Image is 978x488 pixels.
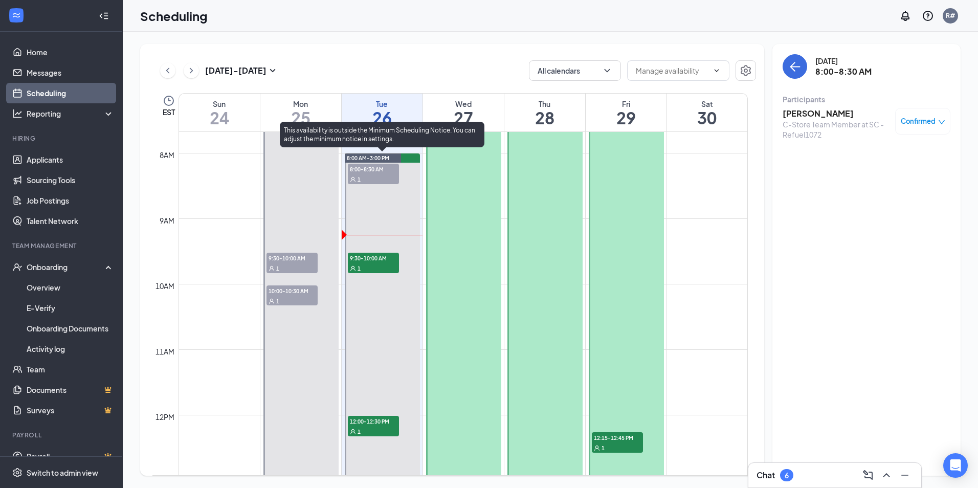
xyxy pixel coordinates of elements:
[163,95,175,107] svg: Clock
[594,445,600,451] svg: User
[27,318,114,339] a: Onboarding Documents
[186,64,196,77] svg: ChevronRight
[27,62,114,83] a: Messages
[348,416,399,426] span: 12:00-12:30 PM
[899,10,912,22] svg: Notifications
[783,94,950,104] div: Participants
[12,468,23,478] svg: Settings
[27,211,114,231] a: Talent Network
[783,119,890,140] div: C-Store Team Member at SC - Refuel1072
[260,109,341,126] h1: 25
[276,298,279,305] span: 1
[280,122,484,147] div: This availability is outside the Minimum Scheduling Notice. You can adjust the minimum notice in ...
[269,298,275,304] svg: User
[27,190,114,211] a: Job Postings
[423,94,504,131] a: August 27, 2025
[783,108,890,119] h3: [PERSON_NAME]
[899,469,911,481] svg: Minimize
[12,108,23,119] svg: Analysis
[789,60,801,73] svg: ArrowLeft
[860,467,876,483] button: ComposeMessage
[27,262,105,272] div: Onboarding
[636,65,708,76] input: Manage availability
[260,99,341,109] div: Mon
[504,109,585,126] h1: 28
[736,60,756,81] button: Settings
[27,400,114,420] a: SurveysCrown
[12,241,112,250] div: Team Management
[862,469,874,481] svg: ComposeMessage
[27,446,114,467] a: PayrollCrown
[27,359,114,380] a: Team
[348,164,399,174] span: 8:00-8:30 AM
[12,262,23,272] svg: UserCheck
[757,470,775,481] h3: Chat
[158,215,176,226] div: 9am
[179,99,260,109] div: Sun
[358,176,361,183] span: 1
[880,469,893,481] svg: ChevronUp
[350,265,356,272] svg: User
[163,64,173,77] svg: ChevronLeft
[815,66,872,77] h3: 8:00-8:30 AM
[160,63,175,78] button: ChevronLeft
[667,94,748,131] a: August 30, 2025
[99,11,109,21] svg: Collapse
[938,119,945,126] span: down
[586,94,666,131] a: August 29, 2025
[667,99,748,109] div: Sat
[179,94,260,131] a: August 24, 2025
[740,64,752,77] svg: Settings
[667,109,748,126] h1: 30
[901,116,936,126] span: Confirmed
[266,253,318,263] span: 9:30-10:00 AM
[504,94,585,131] a: August 28, 2025
[602,445,605,452] span: 1
[153,411,176,423] div: 12pm
[922,10,934,22] svg: QuestionInfo
[260,94,341,131] a: August 25, 2025
[713,66,721,75] svg: ChevronDown
[946,11,955,20] div: R#
[342,94,423,131] a: August 26, 2025
[27,108,115,119] div: Reporting
[276,265,279,272] span: 1
[12,431,112,439] div: Payroll
[158,149,176,161] div: 8am
[205,65,266,76] h3: [DATE] - [DATE]
[785,471,789,480] div: 6
[815,56,872,66] div: [DATE]
[140,7,208,25] h1: Scheduling
[878,467,895,483] button: ChevronUp
[423,99,504,109] div: Wed
[27,468,98,478] div: Switch to admin view
[350,429,356,435] svg: User
[27,170,114,190] a: Sourcing Tools
[342,99,423,109] div: Tue
[163,107,175,117] span: EST
[350,176,356,183] svg: User
[342,109,423,126] h1: 26
[27,83,114,103] a: Scheduling
[27,42,114,62] a: Home
[27,298,114,318] a: E-Verify
[266,64,279,77] svg: SmallChevronDown
[179,109,260,126] h1: 24
[602,65,612,76] svg: ChevronDown
[12,134,112,143] div: Hiring
[897,467,913,483] button: Minimize
[783,54,807,79] button: back-button
[529,60,621,81] button: All calendarsChevronDown
[358,265,361,272] span: 1
[27,339,114,359] a: Activity log
[592,432,643,442] span: 12:15-12:45 PM
[348,253,399,263] span: 9:30-10:00 AM
[27,149,114,170] a: Applicants
[27,380,114,400] a: DocumentsCrown
[266,285,318,296] span: 10:00-10:30 AM
[153,280,176,292] div: 10am
[943,453,968,478] div: Open Intercom Messenger
[184,63,199,78] button: ChevronRight
[423,109,504,126] h1: 27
